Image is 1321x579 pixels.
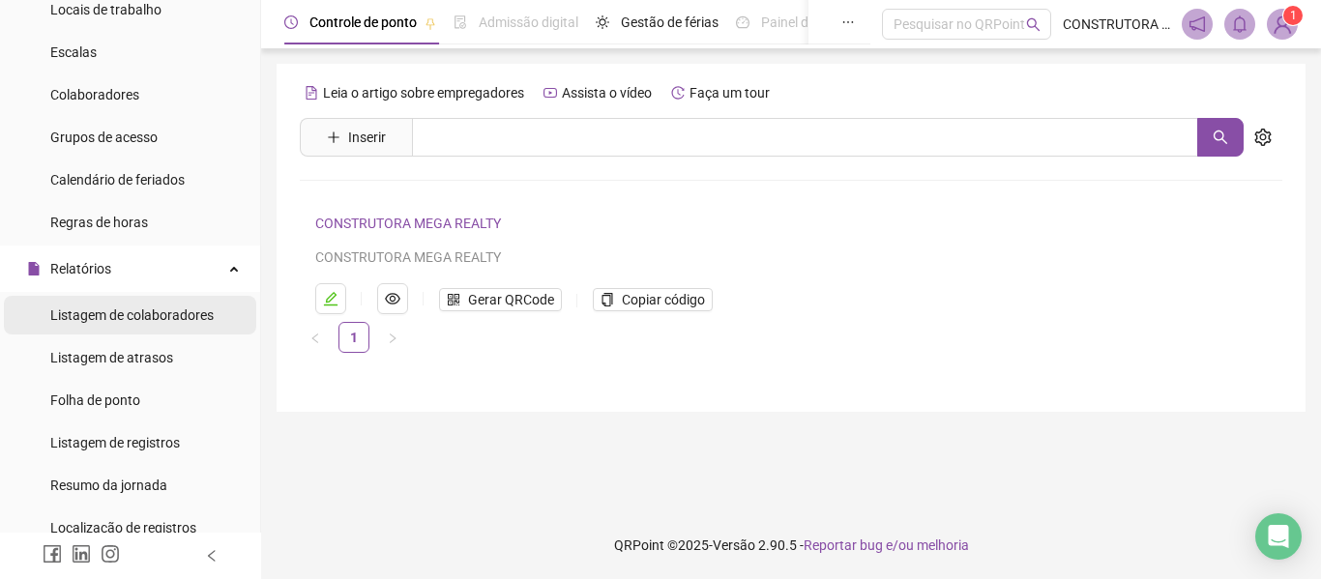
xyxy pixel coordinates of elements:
span: search [1026,17,1041,32]
span: eye [385,291,400,306]
span: Grupos de acesso [50,130,158,145]
span: Listagem de atrasos [50,350,173,365]
footer: QRPoint © 2025 - 2.90.5 - [261,511,1321,579]
span: Reportar bug e/ou melhoria [804,537,969,553]
span: Calendário de feriados [50,172,185,188]
a: CONSTRUTORA MEGA REALTY [315,216,501,231]
span: Colaboradores [50,87,139,102]
span: Folha de ponto [50,392,140,408]
button: Gerar QRCode [439,288,562,311]
span: Versão [713,537,755,553]
span: Admissão digital [479,14,578,30]
button: left [300,322,331,353]
div: Open Intercom Messenger [1255,513,1302,560]
span: edit [323,291,338,306]
span: clock-circle [284,15,298,29]
span: qrcode [447,293,460,306]
span: Controle de ponto [309,14,417,30]
span: Regras de horas [50,215,148,230]
span: file-text [305,86,318,100]
span: pushpin [425,17,436,29]
li: Página anterior [300,322,331,353]
span: dashboard [736,15,749,29]
span: Locais de trabalho [50,2,161,17]
li: 1 [338,322,369,353]
span: Painel do DP [761,14,837,30]
span: Localização de registros [50,520,196,536]
li: Próxima página [377,322,408,353]
span: Inserir [348,127,386,148]
span: history [671,86,685,100]
span: file-done [454,15,467,29]
span: Escalas [50,44,97,60]
span: instagram [101,544,120,564]
span: 1 [1290,9,1297,22]
span: left [205,549,219,563]
span: Gerar QRCode [468,289,554,310]
span: notification [1189,15,1206,33]
span: linkedin [72,544,91,564]
span: plus [327,130,340,144]
span: Listagem de registros [50,435,180,450]
span: Gestão de férias [621,14,719,30]
span: Resumo da jornada [50,478,167,493]
span: Listagem de colaboradores [50,307,214,323]
span: right [387,333,398,344]
span: facebook [43,544,62,564]
span: Leia o artigo sobre empregadores [323,85,524,101]
span: ellipsis [841,15,855,29]
span: file [27,262,41,275]
button: Inserir [311,122,401,153]
span: copy [601,293,614,306]
span: search [1213,130,1228,145]
img: 93322 [1268,10,1297,39]
button: right [377,322,408,353]
span: left [309,333,321,344]
span: Relatórios [50,261,111,276]
span: setting [1254,129,1272,146]
span: youtube [543,86,557,100]
span: CONSTRUTORA MEGA REALTY [1063,14,1170,35]
button: Copiar código [593,288,713,311]
span: bell [1231,15,1248,33]
div: CONSTRUTORA MEGA REALTY [315,246,1202,268]
span: Assista o vídeo [562,85,652,101]
sup: Atualize o seu contato no menu Meus Dados [1283,6,1303,25]
span: sun [596,15,609,29]
span: Copiar código [622,289,705,310]
a: 1 [339,323,368,352]
span: Faça um tour [690,85,770,101]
